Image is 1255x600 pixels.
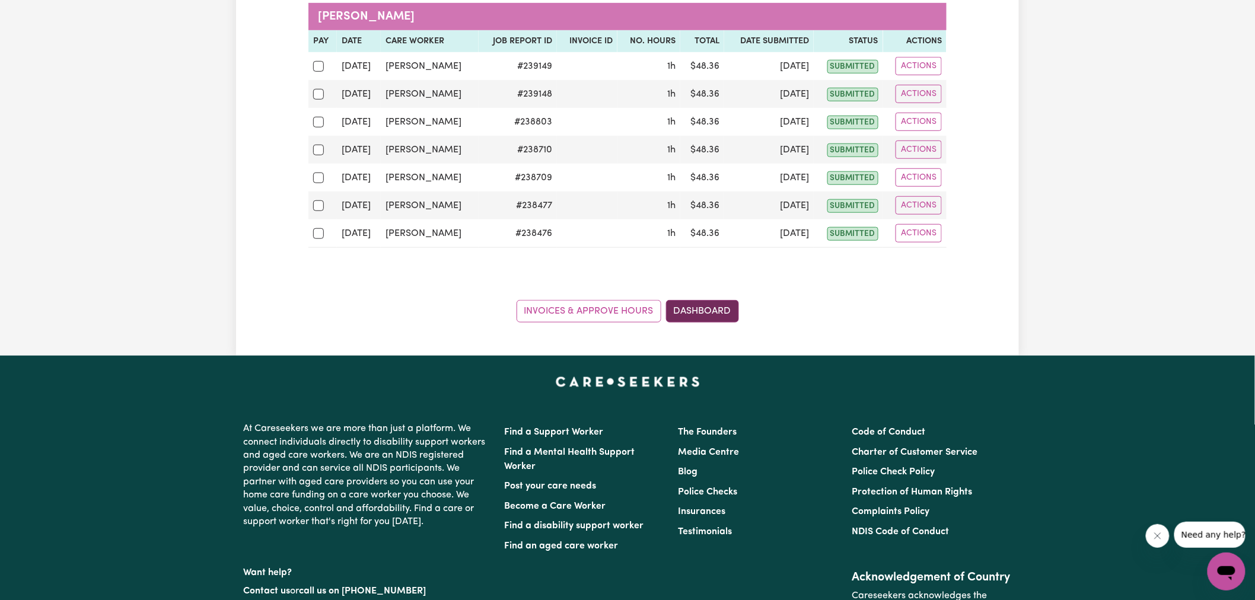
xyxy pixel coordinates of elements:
a: Find a Mental Health Support Worker [504,448,635,471]
button: Actions [896,141,942,159]
td: [DATE] [337,164,381,192]
span: 1 hour [667,201,676,210]
a: Dashboard [666,300,739,323]
a: Complaints Policy [852,507,930,516]
td: [DATE] [337,192,381,219]
a: Media Centre [678,448,739,457]
a: Police Checks [678,487,737,497]
a: Police Check Policy [852,467,935,477]
a: Contact us [243,586,290,596]
span: 1 hour [667,229,676,238]
span: 1 hour [667,117,676,127]
td: $ 48.36 [680,164,724,192]
td: # 238710 [479,136,558,164]
td: [DATE] [337,52,381,80]
td: # 239149 [479,52,558,80]
a: Insurances [678,507,725,516]
a: Careseekers home page [556,377,700,387]
td: [DATE] [724,164,814,192]
a: Protection of Human Rights [852,487,973,497]
td: [DATE] [724,108,814,136]
p: At Careseekers we are more than just a platform. We connect individuals directly to disability su... [243,417,490,533]
a: call us on [PHONE_NUMBER] [299,586,426,596]
span: 1 hour [667,90,676,99]
span: submitted [827,60,878,74]
th: Care worker [381,30,478,53]
span: 1 hour [667,145,676,155]
caption: [PERSON_NAME] [308,3,947,30]
td: [PERSON_NAME] [381,136,478,164]
td: [PERSON_NAME] [381,52,478,80]
span: 1 hour [667,62,676,71]
button: Actions [896,196,942,215]
td: [DATE] [724,80,814,108]
a: Find an aged care worker [504,541,618,551]
td: [PERSON_NAME] [381,192,478,219]
p: Want help? [243,561,490,579]
th: No. Hours [617,30,680,53]
td: [DATE] [724,192,814,219]
td: [PERSON_NAME] [381,108,478,136]
td: $ 48.36 [680,219,724,248]
span: submitted [827,199,878,213]
td: [PERSON_NAME] [381,164,478,192]
span: submitted [827,143,878,157]
iframe: Message from company [1174,522,1246,548]
h2: Acknowledgement of Country [852,570,1012,585]
iframe: Button to launch messaging window [1208,553,1246,591]
a: Charter of Customer Service [852,448,978,457]
button: Actions [896,85,942,103]
iframe: Close message [1146,524,1170,548]
th: Total [680,30,724,53]
th: Status [814,30,883,53]
th: Job Report ID [479,30,558,53]
th: Date [337,30,381,53]
td: $ 48.36 [680,80,724,108]
a: Become a Care Worker [504,502,606,511]
td: $ 48.36 [680,52,724,80]
td: $ 48.36 [680,192,724,219]
td: [PERSON_NAME] [381,80,478,108]
a: Blog [678,467,697,477]
th: Pay [308,30,337,53]
button: Actions [896,113,942,131]
td: # 238476 [479,219,558,248]
td: [DATE] [337,219,381,248]
td: # 238803 [479,108,558,136]
button: Actions [896,224,942,242]
td: [DATE] [337,108,381,136]
button: Actions [896,57,942,75]
button: Actions [896,168,942,187]
th: Actions [883,30,947,53]
a: The Founders [678,427,737,437]
td: $ 48.36 [680,136,724,164]
span: submitted [827,171,878,185]
a: Code of Conduct [852,427,926,437]
a: Invoices & Approve Hours [517,300,661,323]
td: [DATE] [724,52,814,80]
td: [DATE] [337,136,381,164]
td: $ 48.36 [680,108,724,136]
span: Need any help? [7,8,72,18]
td: [DATE] [724,136,814,164]
a: Post your care needs [504,481,596,491]
span: 1 hour [667,173,676,183]
span: submitted [827,116,878,129]
td: # 239148 [479,80,558,108]
td: [PERSON_NAME] [381,219,478,248]
td: [DATE] [724,219,814,248]
td: # 238709 [479,164,558,192]
td: # 238477 [479,192,558,219]
a: Find a Support Worker [504,427,603,437]
a: Find a disability support worker [504,521,644,531]
th: Invoice ID [557,30,617,53]
th: Date Submitted [724,30,814,53]
span: submitted [827,88,878,101]
span: submitted [827,227,878,241]
td: [DATE] [337,80,381,108]
a: Testimonials [678,527,732,537]
a: NDIS Code of Conduct [852,527,950,537]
